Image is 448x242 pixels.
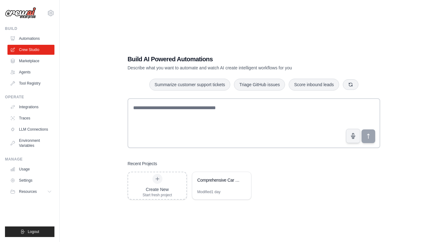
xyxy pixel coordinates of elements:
button: Resources [7,187,54,197]
a: Crew Studio [7,45,54,55]
div: Modified 1 day [197,189,221,194]
div: Operate [5,95,54,100]
button: Logout [5,226,54,237]
a: Marketplace [7,56,54,66]
img: Logo [5,7,36,19]
h3: Recent Projects [128,161,157,167]
a: Integrations [7,102,54,112]
div: Build [5,26,54,31]
div: Create New [142,186,172,193]
button: Click to speak your automation idea [346,129,360,143]
button: Triage GitHub issues [234,79,285,91]
span: Resources [19,189,37,194]
button: Summarize customer support tickets [149,79,230,91]
button: Score inbound leads [289,79,339,91]
a: Agents [7,67,54,77]
a: Usage [7,164,54,174]
div: Comprehensive Car Finder with Links & Documentation [197,177,240,183]
a: Automations [7,34,54,44]
a: Tool Registry [7,78,54,88]
p: Describe what you want to automate and watch AI create intelligent workflows for you [128,65,337,71]
h1: Build AI Powered Automations [128,55,337,63]
a: LLM Connections [7,124,54,134]
span: Logout [28,229,39,234]
a: Traces [7,113,54,123]
div: Manage [5,157,54,162]
button: Get new suggestions [343,79,358,90]
a: Settings [7,175,54,185]
div: Start fresh project [142,193,172,198]
a: Environment Variables [7,136,54,151]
